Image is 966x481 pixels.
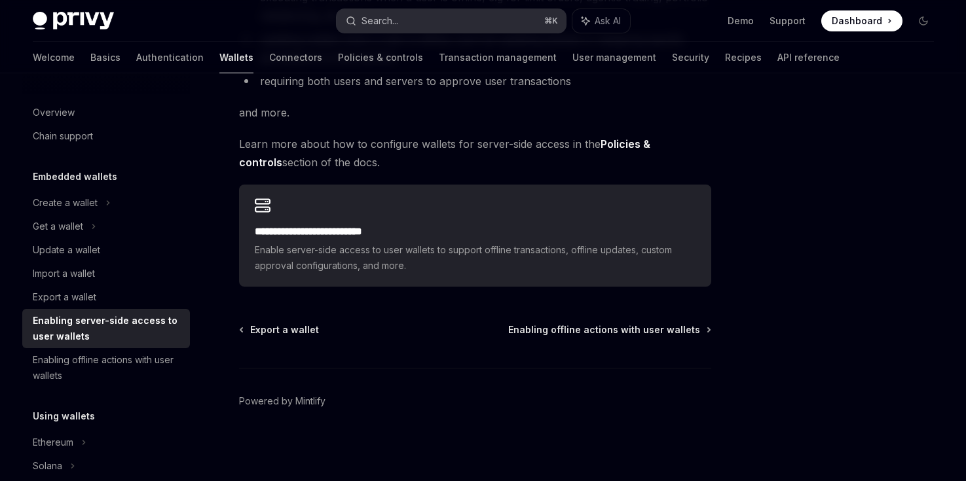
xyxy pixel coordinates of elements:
[439,42,557,73] a: Transaction management
[337,9,566,33] button: Search...⌘K
[219,42,253,73] a: Wallets
[770,14,806,27] a: Support
[33,266,95,281] div: Import a wallet
[22,124,190,148] a: Chain support
[269,42,322,73] a: Connectors
[595,14,621,27] span: Ask AI
[33,435,73,450] div: Ethereum
[33,458,62,474] div: Solana
[136,42,204,73] a: Authentication
[22,285,190,309] a: Export a wallet
[362,13,398,29] div: Search...
[572,42,656,73] a: User management
[22,101,190,124] a: Overview
[22,262,190,285] a: Import a wallet
[250,323,319,336] span: Export a wallet
[508,323,700,336] span: Enabling offline actions with user wallets
[33,105,75,120] div: Overview
[33,42,75,73] a: Welcome
[22,309,190,348] a: Enabling server-side access to user wallets
[255,242,696,274] span: Enable server-side access to user wallets to support offline transactions, offline updates, custo...
[832,14,882,27] span: Dashboard
[33,352,182,383] div: Enabling offline actions with user wallets
[338,42,423,73] a: Policies & controls
[33,12,114,30] img: dark logo
[33,408,95,424] h5: Using wallets
[777,42,840,73] a: API reference
[508,323,710,336] a: Enabling offline actions with user wallets
[572,9,630,33] button: Ask AI
[913,10,934,31] button: Toggle dark mode
[22,238,190,262] a: Update a wallet
[33,169,117,185] h5: Embedded wallets
[22,348,190,387] a: Enabling offline actions with user wallets
[90,42,121,73] a: Basics
[728,14,754,27] a: Demo
[33,313,182,344] div: Enabling server-side access to user wallets
[821,10,902,31] a: Dashboard
[33,128,93,144] div: Chain support
[544,16,558,26] span: ⌘ K
[33,195,98,211] div: Create a wallet
[672,42,709,73] a: Security
[725,42,762,73] a: Recipes
[239,395,325,408] a: Powered by Mintlify
[239,135,711,171] span: Learn more about how to configure wallets for server-side access in the section of the docs.
[240,323,319,336] a: Export a wallet
[33,242,100,258] div: Update a wallet
[239,72,711,90] li: requiring both users and servers to approve user transactions
[33,289,96,305] div: Export a wallet
[33,219,83,234] div: Get a wallet
[239,103,711,122] span: and more.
